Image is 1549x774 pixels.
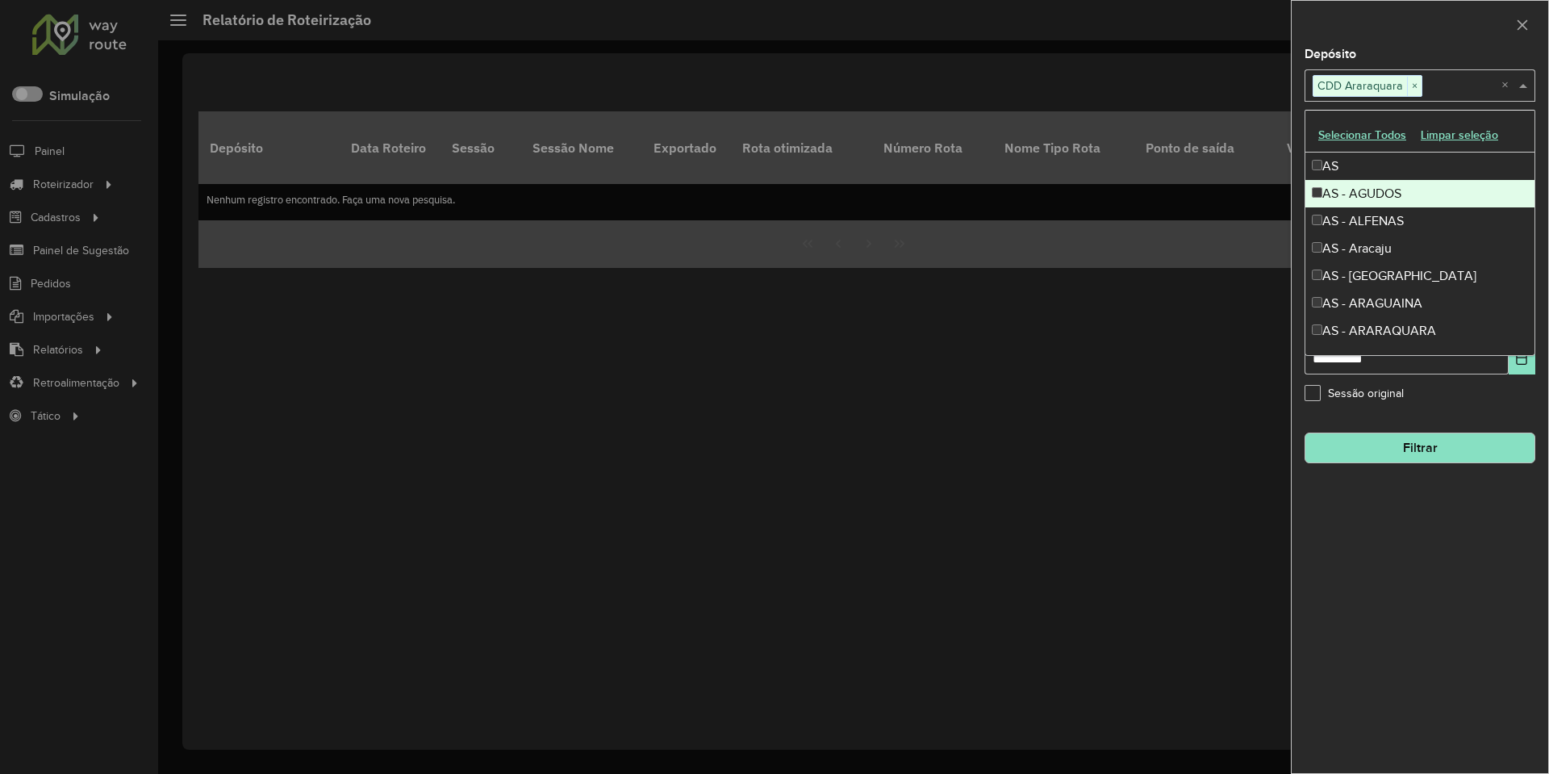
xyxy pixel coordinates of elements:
div: AS - ARAGUAINA [1305,290,1534,317]
div: AS - ARARAQUARA [1305,317,1534,345]
div: AS - Aracaju [1305,235,1534,262]
label: Depósito [1305,44,1356,64]
div: AS - [GEOGRAPHIC_DATA] [1305,262,1534,290]
button: Selecionar Todos [1311,123,1413,148]
span: Clear all [1501,76,1515,95]
span: CDD Araraquara [1313,76,1407,95]
span: × [1407,77,1422,96]
label: Sessão original [1305,385,1404,402]
div: AS [1305,153,1534,180]
button: Filtrar [1305,433,1535,463]
div: AS - ALFENAS [1305,207,1534,235]
button: Choose Date [1509,342,1535,374]
button: Limpar seleção [1413,123,1505,148]
div: AS - AGUDOS [1305,180,1534,207]
div: AS - AS Minas [1305,345,1534,372]
ng-dropdown-panel: Options list [1305,110,1535,356]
